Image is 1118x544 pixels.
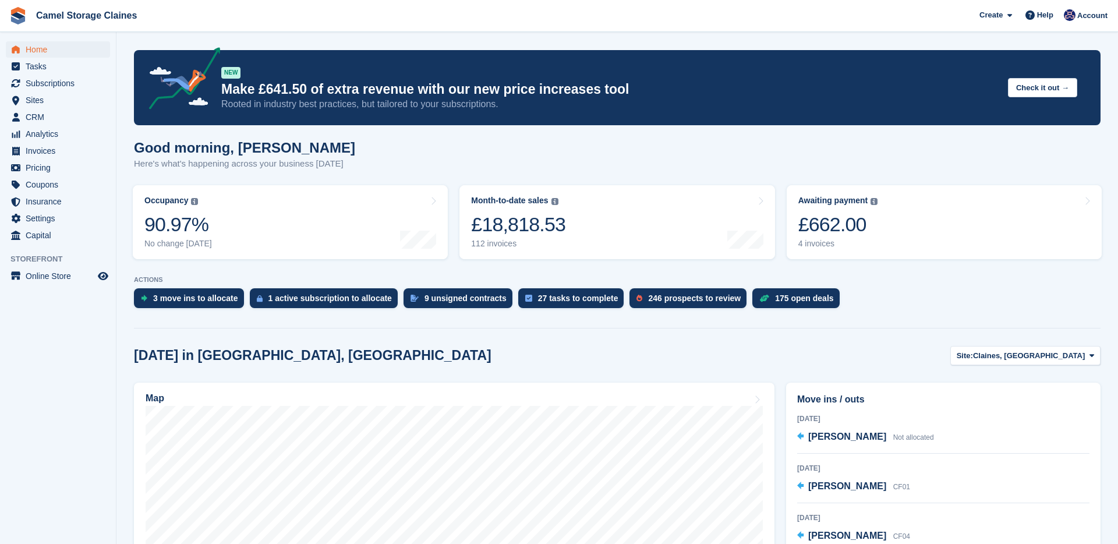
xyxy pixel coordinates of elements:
img: active_subscription_to_allocate_icon-d502201f5373d7db506a760aba3b589e785aa758c864c3986d89f69b8ff3... [257,295,263,302]
a: menu [6,126,110,142]
img: icon-info-grey-7440780725fd019a000dd9b08b2336e03edf1995a4989e88bcd33f0948082b44.svg [551,198,558,205]
div: No change [DATE] [144,239,212,249]
p: Here's what's happening across your business [DATE] [134,157,355,171]
span: Help [1037,9,1053,21]
div: 246 prospects to review [648,294,741,303]
a: [PERSON_NAME] CF04 [797,529,910,544]
span: Sites [26,92,95,108]
span: Tasks [26,58,95,75]
a: menu [6,143,110,159]
span: Online Store [26,268,95,284]
a: menu [6,193,110,210]
span: [PERSON_NAME] [808,481,886,491]
div: 3 move ins to allocate [153,294,238,303]
span: Pricing [26,160,95,176]
a: 175 open deals [752,288,845,314]
a: 3 move ins to allocate [134,288,250,314]
img: prospect-51fa495bee0391a8d652442698ab0144808aea92771e9ea1ae160a38d050c398.svg [636,295,642,302]
div: 112 invoices [471,239,565,249]
div: 1 active subscription to allocate [268,294,392,303]
a: Awaiting payment £662.00 4 invoices [787,185,1102,259]
div: [DATE] [797,414,1089,424]
span: Analytics [26,126,95,142]
span: Subscriptions [26,75,95,91]
a: 246 prospects to review [629,288,752,314]
span: Storefront [10,253,116,265]
h1: Good morning, [PERSON_NAME] [134,140,355,156]
span: Coupons [26,176,95,193]
span: Home [26,41,95,58]
a: menu [6,75,110,91]
div: Awaiting payment [798,196,868,206]
span: Capital [26,227,95,243]
span: Insurance [26,193,95,210]
div: £662.00 [798,213,878,236]
span: CF01 [893,483,910,491]
a: Month-to-date sales £18,818.53 112 invoices [459,185,774,259]
a: menu [6,268,110,284]
button: Check it out → [1008,78,1077,97]
a: menu [6,210,110,227]
div: Occupancy [144,196,188,206]
img: icon-info-grey-7440780725fd019a000dd9b08b2336e03edf1995a4989e88bcd33f0948082b44.svg [871,198,878,205]
div: 4 invoices [798,239,878,249]
span: Site: [957,350,973,362]
p: ACTIONS [134,276,1101,284]
img: Rod [1064,9,1075,21]
div: Month-to-date sales [471,196,548,206]
a: 27 tasks to complete [518,288,630,314]
span: Settings [26,210,95,227]
a: menu [6,92,110,108]
span: CRM [26,109,95,125]
a: Preview store [96,269,110,283]
div: NEW [221,67,240,79]
a: [PERSON_NAME] Not allocated [797,430,934,445]
button: Site: Claines, [GEOGRAPHIC_DATA] [950,346,1101,365]
h2: [DATE] in [GEOGRAPHIC_DATA], [GEOGRAPHIC_DATA] [134,348,491,363]
p: Rooted in industry best practices, but tailored to your subscriptions. [221,98,999,111]
span: Invoices [26,143,95,159]
img: stora-icon-8386f47178a22dfd0bd8f6a31ec36ba5ce8667c1dd55bd0f319d3a0aa187defe.svg [9,7,27,24]
a: 9 unsigned contracts [404,288,518,314]
span: Claines, [GEOGRAPHIC_DATA] [973,350,1085,362]
div: £18,818.53 [471,213,565,236]
img: move_ins_to_allocate_icon-fdf77a2bb77ea45bf5b3d319d69a93e2d87916cf1d5bf7949dd705db3b84f3ca.svg [141,295,147,302]
div: 175 open deals [775,294,833,303]
a: [PERSON_NAME] CF01 [797,479,910,494]
a: 1 active subscription to allocate [250,288,404,314]
div: 9 unsigned contracts [424,294,507,303]
img: icon-info-grey-7440780725fd019a000dd9b08b2336e03edf1995a4989e88bcd33f0948082b44.svg [191,198,198,205]
a: menu [6,160,110,176]
span: Create [979,9,1003,21]
img: deal-1b604bf984904fb50ccaf53a9ad4b4a5d6e5aea283cecdc64d6e3604feb123c2.svg [759,294,769,302]
h2: Move ins / outs [797,393,1089,407]
span: [PERSON_NAME] [808,432,886,441]
span: [PERSON_NAME] [808,531,886,541]
a: menu [6,58,110,75]
div: 90.97% [144,213,212,236]
div: [DATE] [797,463,1089,474]
h2: Map [146,393,164,404]
span: Account [1077,10,1108,22]
div: [DATE] [797,513,1089,523]
a: Occupancy 90.97% No change [DATE] [133,185,448,259]
img: task-75834270c22a3079a89374b754ae025e5fb1db73e45f91037f5363f120a921f8.svg [525,295,532,302]
p: Make £641.50 of extra revenue with our new price increases tool [221,81,999,98]
span: Not allocated [893,433,934,441]
div: 27 tasks to complete [538,294,618,303]
a: menu [6,109,110,125]
img: price-adjustments-announcement-icon-8257ccfd72463d97f412b2fc003d46551f7dbcb40ab6d574587a9cd5c0d94... [139,47,221,114]
span: CF04 [893,532,910,541]
a: menu [6,176,110,193]
a: menu [6,41,110,58]
a: menu [6,227,110,243]
img: contract_signature_icon-13c848040528278c33f63329250d36e43548de30e8caae1d1a13099fd9432cc5.svg [411,295,419,302]
a: Camel Storage Claines [31,6,141,25]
